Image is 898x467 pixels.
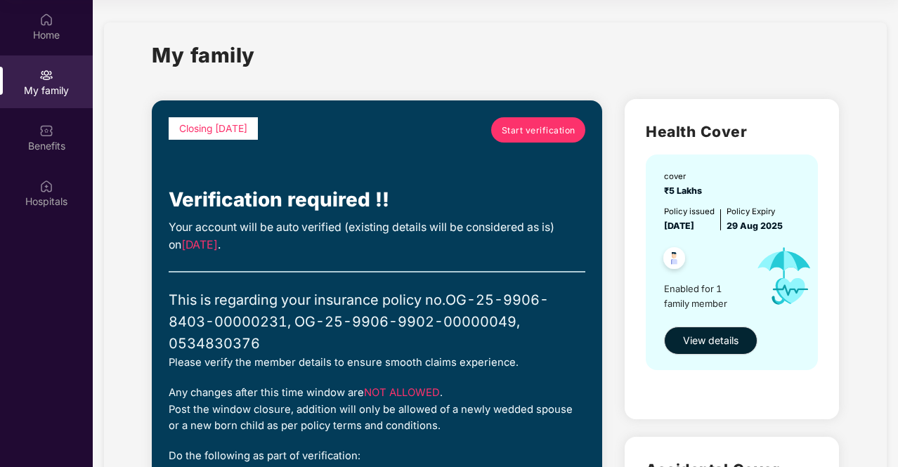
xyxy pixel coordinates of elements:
img: svg+xml;base64,PHN2ZyB4bWxucz0iaHR0cDovL3d3dy53My5vcmcvMjAwMC9zdmciIHdpZHRoPSI0OC45NDMiIGhlaWdodD... [657,243,691,277]
span: [DATE] [181,238,218,251]
div: Policy issued [664,205,715,218]
span: View details [683,333,738,348]
div: Your account will be auto verified (existing details will be considered as is) on . [169,219,585,254]
h2: Health Cover [646,120,817,143]
div: Policy Expiry [727,205,783,218]
img: svg+xml;base64,PHN2ZyBpZD0iSG9zcGl0YWxzIiB4bWxucz0iaHR0cDovL3d3dy53My5vcmcvMjAwMC9zdmciIHdpZHRoPS... [39,179,53,193]
div: Please verify the member details to ensure smooth claims experience. [169,355,585,371]
span: 29 Aug 2025 [727,221,783,231]
img: icon [745,233,824,320]
div: Verification required !! [169,185,585,216]
div: cover [664,170,706,183]
span: ₹5 Lakhs [664,185,706,196]
span: Closing [DATE] [179,123,247,134]
span: Start verification [502,124,575,137]
img: svg+xml;base64,PHN2ZyBpZD0iSG9tZSIgeG1sbnM9Imh0dHA6Ly93d3cudzMub3JnLzIwMDAvc3ZnIiB3aWR0aD0iMjAiIG... [39,13,53,27]
img: svg+xml;base64,PHN2ZyBpZD0iQmVuZWZpdHMiIHhtbG5zPSJodHRwOi8vd3d3LnczLm9yZy8yMDAwL3N2ZyIgd2lkdGg9Ij... [39,124,53,138]
div: This is regarding your insurance policy no. OG-25-9906-8403-00000231, OG-25-9906-9902-00000049, 0... [169,289,585,355]
h1: My family [152,39,255,71]
img: svg+xml;base64,PHN2ZyB3aWR0aD0iMjAiIGhlaWdodD0iMjAiIHZpZXdCb3g9IjAgMCAyMCAyMCIgZmlsbD0ibm9uZSIgeG... [39,68,53,82]
span: NOT ALLOWED [364,386,440,399]
div: Do the following as part of verification: [169,448,585,464]
span: [DATE] [664,221,694,231]
div: Any changes after this time window are . Post the window closure, addition will only be allowed o... [169,385,585,434]
span: Enabled for 1 family member [664,282,745,310]
button: View details [664,327,757,355]
a: Start verification [491,117,585,143]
